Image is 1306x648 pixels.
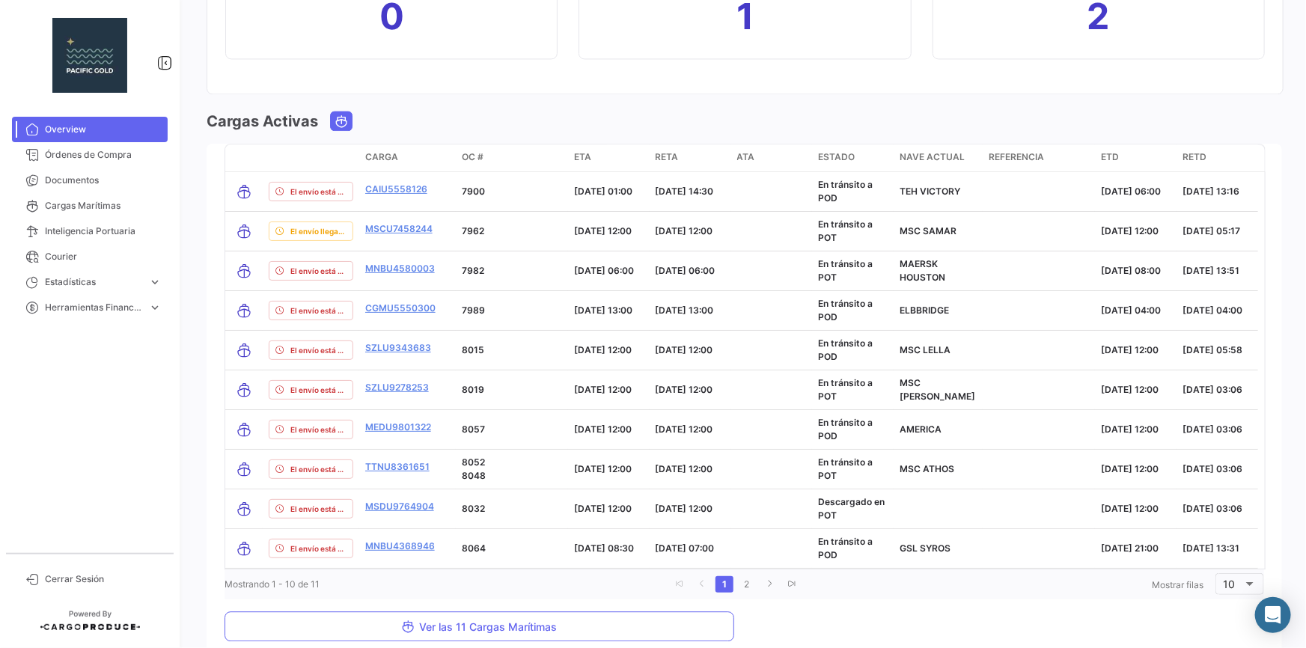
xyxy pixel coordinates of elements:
datatable-header-cell: Estado [812,144,894,171]
p: 8048 [462,469,562,483]
span: [DATE] 03:06 [1183,424,1242,435]
p: 8019 [462,383,562,397]
span: En tránsito a POT [818,218,873,243]
span: [DATE] 12:00 [1101,384,1159,395]
a: SZLU9278253 [365,381,429,394]
span: [DATE] 12:00 [1101,225,1159,236]
span: [DATE] 05:17 [1183,225,1240,236]
li: page 1 [713,572,736,597]
p: 8064 [462,542,562,555]
span: [DATE] 12:00 [574,225,632,236]
span: Courier [45,250,162,263]
p: 8015 [462,343,562,357]
span: [DATE] 12:00 [656,503,713,514]
a: MEDU9801322 [365,421,431,434]
p: 7900 [462,185,562,198]
a: Órdenes de Compra [12,142,168,168]
a: go to last page [783,576,801,593]
span: [DATE] 03:06 [1183,384,1242,395]
span: ETA [574,150,591,164]
span: [DATE] 12:00 [1101,344,1159,355]
span: [DATE] 12:00 [1101,424,1159,435]
span: Inteligencia Portuaria [45,224,162,238]
span: [DATE] 12:00 [656,344,713,355]
span: [DATE] 06:00 [1101,186,1161,197]
datatable-header-cell: Nave actual [894,144,983,171]
span: El envío está retrasado. [290,542,347,554]
span: [DATE] 13:51 [1183,265,1239,276]
a: CGMU5550300 [365,302,436,315]
a: MNBU4580003 [365,262,435,275]
span: Estado [818,150,855,164]
span: Órdenes de Compra [45,148,162,162]
span: [DATE] 14:30 [656,186,714,197]
p: TEH VICTORY [900,185,977,198]
a: go to next page [760,576,778,593]
datatable-header-cell: OC # [456,144,568,171]
a: Courier [12,244,168,269]
span: Documentos [45,174,162,187]
a: Cargas Marítimas [12,193,168,218]
span: OC # [462,150,483,164]
h1: 1 [736,4,754,28]
datatable-header-cell: RETA [650,144,731,171]
p: GSL SYROS [900,542,977,555]
span: Mostrar filas [1152,579,1203,590]
span: ATA [737,150,755,164]
span: [DATE] 12:00 [574,344,632,355]
span: Descargado en POT [818,496,885,521]
span: En tránsito a POD [818,337,873,362]
span: El envío está retrasado. [290,463,347,475]
span: El envío está retrasado. [290,344,347,356]
span: [DATE] 06:00 [574,265,634,276]
span: [DATE] 12:00 [656,225,713,236]
span: [DATE] 04:00 [1101,305,1161,316]
span: [DATE] 12:00 [574,463,632,474]
span: expand_more [148,275,162,289]
a: go to previous page [693,576,711,593]
span: [DATE] 04:00 [1183,305,1242,316]
datatable-header-cell: RETD [1177,144,1258,171]
p: AMERICA [900,423,977,436]
datatable-header-cell: ATA [731,144,813,171]
span: El envío llegará adelantado. [290,225,347,237]
span: [DATE] 13:31 [1183,542,1239,554]
span: [DATE] 12:00 [1101,463,1159,474]
a: Overview [12,117,168,142]
p: MSC SAMAR [900,224,977,238]
span: [DATE] 03:06 [1183,503,1242,514]
span: En tránsito a POD [818,298,873,323]
datatable-header-cell: transportMode [225,144,263,171]
p: 8032 [462,502,562,516]
p: ELBBRIDGE [900,304,977,317]
span: El envío está retrasado. [290,424,347,435]
datatable-header-cell: ETD [1095,144,1177,171]
span: Referencia [989,150,1044,164]
span: [DATE] 08:30 [574,542,634,554]
span: RETD [1183,150,1206,164]
a: MSCU7458244 [365,222,433,236]
span: [DATE] 05:58 [1183,344,1242,355]
a: MNBU4368946 [365,540,435,553]
span: [DATE] 07:00 [656,542,715,554]
div: Abrir Intercom Messenger [1255,597,1291,633]
p: 7982 [462,264,562,278]
span: [DATE] 06:00 [656,265,715,276]
span: Mostrando 1 - 10 de 11 [225,578,320,590]
a: MSDU9764904 [365,500,434,513]
span: En tránsito a POD [818,536,873,560]
span: Estadísticas [45,275,142,289]
span: Overview [45,123,162,136]
a: Inteligencia Portuaria [12,218,168,244]
datatable-header-cell: ETA [568,144,650,171]
span: En tránsito a POD [818,417,873,441]
span: Carga [365,150,398,164]
span: [DATE] 12:00 [656,424,713,435]
h1: 2 [1087,4,1110,28]
img: 47d2737c-ca64-4be4-8c0e-90a095a31fb8.jpg [52,18,127,93]
datatable-header-cell: delayStatus [263,144,359,171]
a: 2 [738,576,756,593]
p: 7989 [462,304,562,317]
span: El envío está retrasado. [290,503,347,515]
span: En tránsito a POD [818,179,873,204]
